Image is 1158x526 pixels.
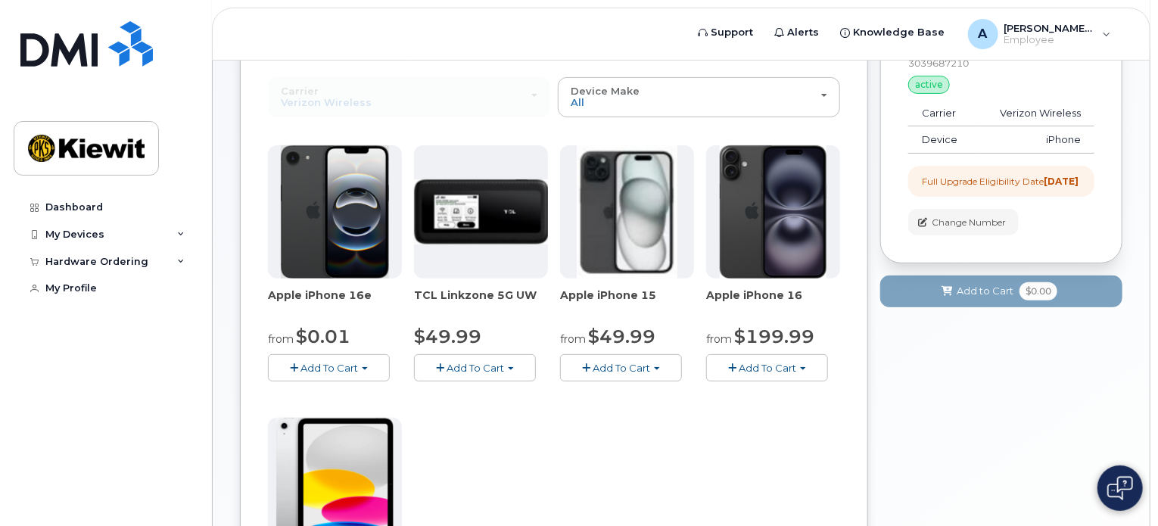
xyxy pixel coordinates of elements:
[1004,22,1095,34] span: [PERSON_NAME].[PERSON_NAME]
[414,325,481,347] span: $49.99
[560,354,682,381] button: Add To Cart
[720,145,826,279] img: iphone_16_plus.png
[1044,176,1079,187] strong: [DATE]
[979,25,988,43] span: A
[296,325,350,347] span: $0.01
[577,145,677,279] img: iphone15.jpg
[957,19,1122,49] div: Alisha.Allen
[268,288,402,318] div: Apple iPhone 16e
[560,288,694,318] div: Apple iPhone 15
[706,354,828,381] button: Add To Cart
[908,76,950,94] div: active
[688,17,764,48] a: Support
[957,284,1013,298] span: Add to Cart
[268,332,294,346] small: from
[908,100,976,127] td: Carrier
[281,145,390,279] img: iphone16e.png
[788,25,820,40] span: Alerts
[1004,34,1095,46] span: Employee
[739,362,796,374] span: Add To Cart
[706,288,840,318] div: Apple iPhone 16
[880,275,1122,307] button: Add to Cart $0.00
[711,25,754,40] span: Support
[268,354,390,381] button: Add To Cart
[976,100,1094,127] td: Verizon Wireless
[706,332,732,346] small: from
[560,332,586,346] small: from
[1107,476,1133,500] img: Open chat
[588,325,655,347] span: $49.99
[414,354,536,381] button: Add To Cart
[764,17,830,48] a: Alerts
[854,25,945,40] span: Knowledge Base
[571,96,584,108] span: All
[447,362,504,374] span: Add To Cart
[1019,282,1057,300] span: $0.00
[908,209,1019,235] button: Change Number
[908,126,976,154] td: Device
[414,179,548,244] img: linkzone5g.png
[414,288,548,318] div: TCL Linkzone 5G UW
[830,17,956,48] a: Knowledge Base
[922,175,1079,188] div: Full Upgrade Eligibility Date
[908,57,1094,70] div: 3039687210
[734,325,814,347] span: $199.99
[976,126,1094,154] td: iPhone
[593,362,650,374] span: Add To Cart
[300,362,358,374] span: Add To Cart
[571,85,640,97] span: Device Make
[558,77,840,117] button: Device Make All
[932,216,1006,229] span: Change Number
